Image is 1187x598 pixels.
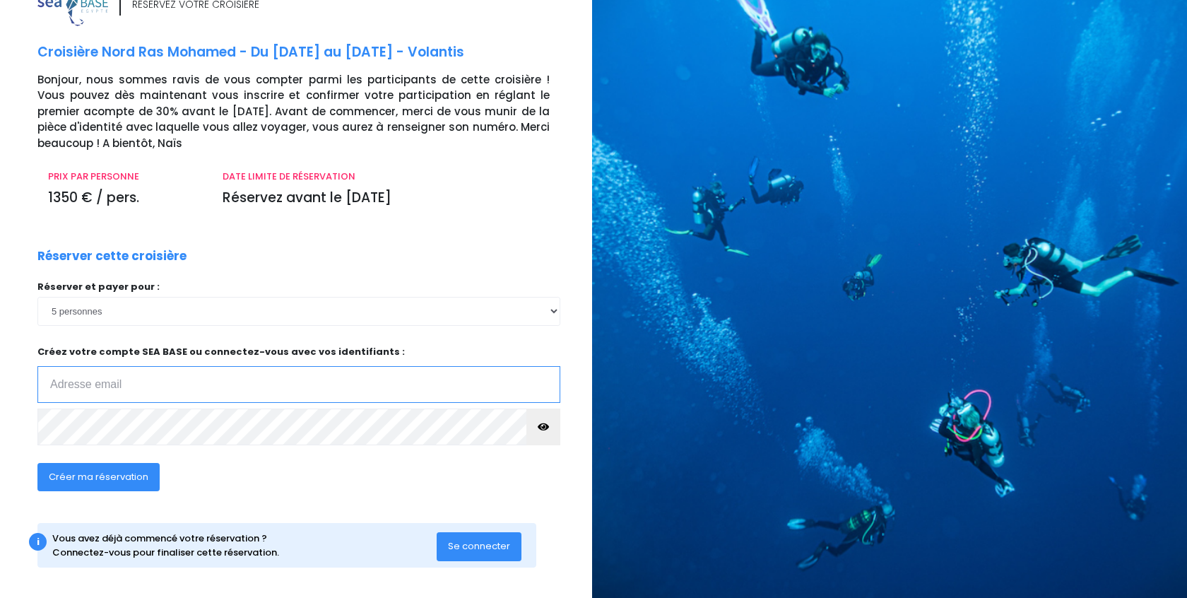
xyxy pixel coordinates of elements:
p: Réserver cette croisière [37,247,187,266]
p: Réserver et payer pour : [37,280,560,294]
p: Croisière Nord Ras Mohamed - Du [DATE] au [DATE] - Volantis [37,42,581,63]
div: i [29,533,47,551]
p: PRIX PAR PERSONNE [48,170,201,184]
span: Créer ma réservation [49,470,148,483]
button: Créer ma réservation [37,463,160,491]
input: Adresse email [37,366,560,403]
span: Se connecter [448,539,510,553]
p: Créez votre compte SEA BASE ou connectez-vous avec vos identifiants : [37,345,560,404]
a: Se connecter [437,540,521,552]
div: Vous avez déjà commencé votre réservation ? Connectez-vous pour finaliser cette réservation. [52,532,437,559]
p: Réservez avant le [DATE] [223,188,550,209]
p: Bonjour, nous sommes ravis de vous compter parmi les participants de cette croisière ! Vous pouve... [37,72,581,152]
p: DATE LIMITE DE RÉSERVATION [223,170,550,184]
p: 1350 € / pers. [48,188,201,209]
button: Se connecter [437,532,521,561]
